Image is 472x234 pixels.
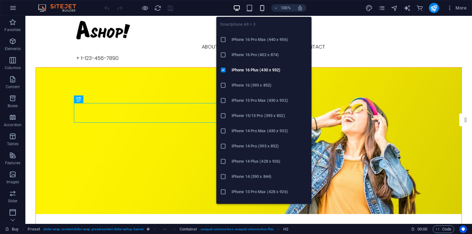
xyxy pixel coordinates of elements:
[281,4,291,12] h6: 100%
[36,4,84,12] img: Editor Logo
[200,225,273,233] span: . unequal-columns-box .unequal-columns-box-flex
[8,198,18,204] p: Slider
[459,225,467,233] button: Usercentrics
[271,4,294,12] button: 100%
[447,5,467,11] span: More
[365,4,373,12] i: Design (Ctrl+Alt+Y)
[5,160,20,166] p: Features
[232,36,308,43] h6: iPhone 16 Pro Max (440 x 956)
[7,141,18,146] p: Tables
[232,127,308,135] h6: iPhone 14 Pro Max (430 x 932)
[4,122,22,127] p: Accordion
[154,4,161,12] i: Reload page
[403,4,411,12] button: text_generator
[232,112,308,120] h6: iPhone 15/15 Pro (393 x 852)
[232,173,308,180] h6: iPhone 14 (390 x 844)
[391,4,398,12] button: navigator
[436,225,451,233] span: Code
[365,4,373,12] button: design
[5,65,21,70] p: Columns
[391,4,398,12] i: Navigator
[232,81,308,89] h6: iPhone 16 (393 x 852)
[232,66,308,74] h6: iPhone 16 Plus (430 x 932)
[378,4,385,12] i: Pages (Ctrl+Alt+S)
[378,4,386,12] button: pages
[6,84,20,89] p: Content
[416,4,424,12] button: commerce
[232,142,308,150] h6: iPhone 14 Pro (393 x 852)
[6,179,19,185] p: Images
[8,103,18,108] p: Boxes
[232,203,308,211] h6: iPhone 13/13 Pro (390 x 844)
[444,3,469,13] button: More
[283,225,288,233] span: Click to select. Double-click to edit
[232,188,308,196] h6: iPhone 13 Pro Max (428 x 926)
[297,5,303,11] i: On resize automatically adjust zoom level to fit chosen device.
[147,227,150,231] i: This element is a customizable preset
[180,225,197,233] span: Click to select. Double-click to edit
[5,225,18,233] a: Click to cancel selection. Double-click to open Pages
[5,46,21,51] p: Elements
[422,227,423,231] span: :
[141,4,149,12] button: Click here to leave preview mode and continue editing
[28,225,40,233] span: Click to select. Double-click to edit
[417,225,427,233] span: 00 00
[232,97,308,104] h6: iPhone 15 Pro Max (430 x 932)
[4,27,21,32] p: Favorites
[28,225,288,233] nav: breadcrumb
[411,225,428,233] h6: Session time
[154,4,161,12] button: reload
[429,3,439,13] button: publish
[232,51,308,59] h6: iPhone 16 Pro (402 x 874)
[433,225,454,233] button: Code
[232,158,308,165] h6: iPhone 14 Plus (428 x 926)
[43,225,144,233] span: . slider-wrap .content-slider-wrap .preset-content-slider-ashop .banner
